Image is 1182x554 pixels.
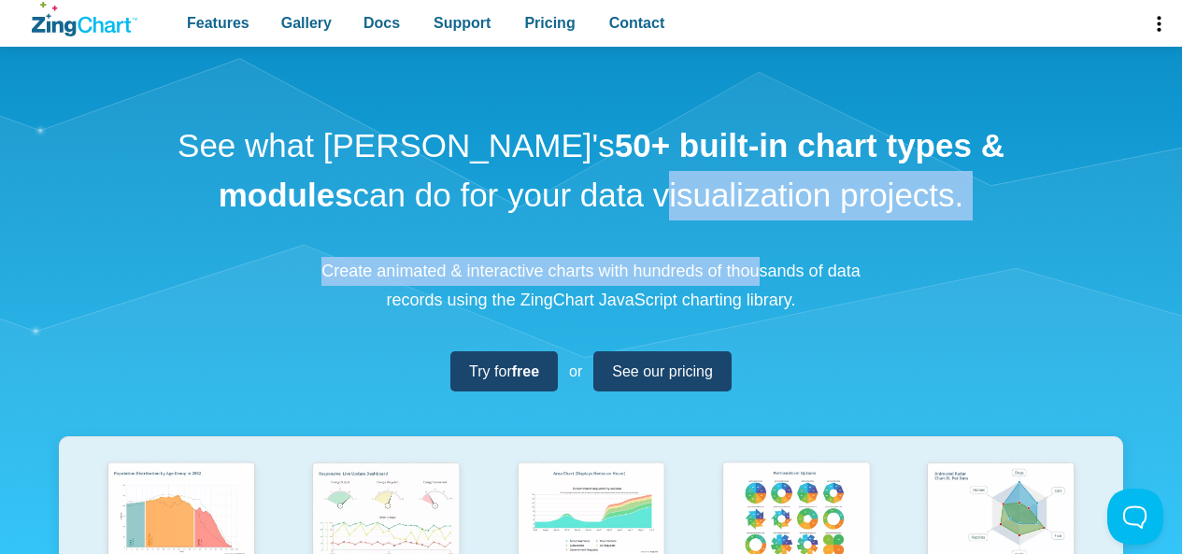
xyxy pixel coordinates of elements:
[593,351,732,391] a: See our pricing
[434,10,491,36] span: Support
[612,359,713,384] span: See our pricing
[524,10,575,36] span: Pricing
[512,363,539,379] strong: free
[311,257,872,314] p: Create animated & interactive charts with hundreds of thousands of data records using the ZingCha...
[569,359,582,384] span: or
[187,10,249,36] span: Features
[1107,489,1163,545] iframe: Toggle Customer Support
[171,121,1012,220] h1: See what [PERSON_NAME]'s can do for your data visualization projects.
[281,10,332,36] span: Gallery
[363,10,400,36] span: Docs
[469,359,539,384] span: Try for
[32,2,137,36] a: ZingChart Logo. Click to return to the homepage
[450,351,558,391] a: Try forfree
[609,10,665,36] span: Contact
[219,127,1004,213] strong: 50+ built-in chart types & modules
